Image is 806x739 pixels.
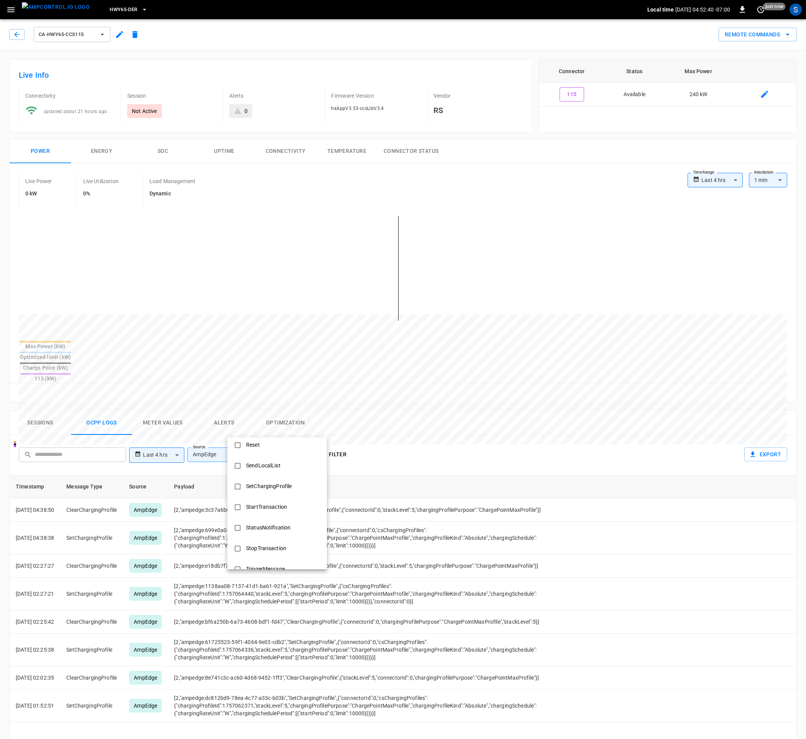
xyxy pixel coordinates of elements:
div: SendLocalList [241,459,285,473]
div: StopTransaction [241,541,291,555]
div: Reset [241,438,264,452]
div: SetChargingProfile [241,479,296,493]
div: StartTransaction [241,500,292,514]
div: TriggerMessage [241,562,289,576]
div: StatusNotification [241,521,295,535]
